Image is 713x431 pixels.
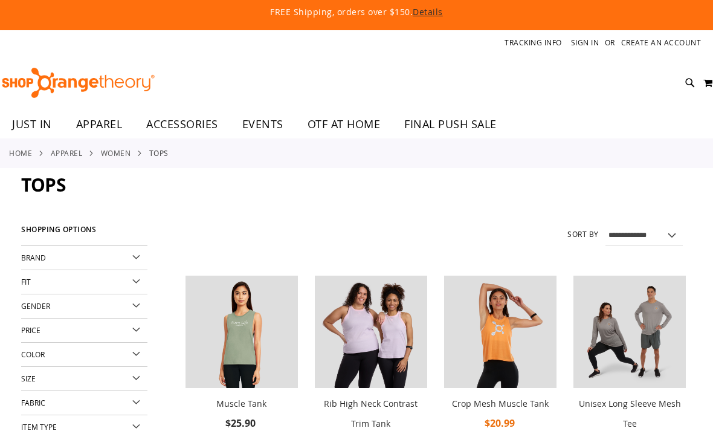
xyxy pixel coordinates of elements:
[21,246,147,270] div: Brand
[21,220,147,246] strong: Shopping Options
[134,111,230,138] a: ACCESSORIES
[621,37,702,48] a: Create an Account
[21,398,45,407] span: Fabric
[242,111,283,138] span: EVENTS
[21,374,36,383] span: Size
[444,276,557,390] a: Crop Mesh Muscle Tank primary image
[579,398,681,429] a: Unisex Long Sleeve Mesh Tee
[186,276,298,388] img: Muscle Tank
[308,111,381,138] span: OTF AT HOME
[21,172,66,197] span: Tops
[404,111,497,138] span: FINAL PUSH SALE
[225,416,257,430] span: $25.90
[230,111,295,138] a: EVENTS
[452,398,549,409] a: Crop Mesh Muscle Tank
[21,349,45,359] span: Color
[21,294,147,319] div: Gender
[573,276,686,388] img: Unisex Long Sleeve Mesh Tee primary image
[76,111,123,138] span: APPAREL
[295,111,393,138] a: OTF AT HOME
[444,276,557,388] img: Crop Mesh Muscle Tank primary image
[485,416,517,430] span: $20.99
[186,276,298,390] a: Muscle Tank
[21,319,147,343] div: Price
[315,276,427,390] a: Rib Tank w/ Contrast Binding primary image
[567,229,599,239] label: Sort By
[21,253,46,262] span: Brand
[51,147,83,158] a: APPAREL
[571,37,599,48] a: Sign In
[101,147,131,158] a: WOMEN
[216,398,266,409] a: Muscle Tank
[392,111,509,138] a: FINAL PUSH SALE
[21,277,31,287] span: Fit
[21,270,147,294] div: Fit
[21,325,40,335] span: Price
[21,367,147,391] div: Size
[21,301,50,311] span: Gender
[146,111,218,138] span: ACCESSORIES
[41,6,672,18] p: FREE Shipping, orders over $150.
[149,147,169,158] strong: Tops
[413,6,443,18] a: Details
[9,147,32,158] a: Home
[573,276,686,390] a: Unisex Long Sleeve Mesh Tee primary image
[21,391,147,415] div: Fabric
[21,343,147,367] div: Color
[505,37,562,48] a: Tracking Info
[64,111,135,138] a: APPAREL
[315,276,427,388] img: Rib Tank w/ Contrast Binding primary image
[324,398,418,429] a: Rib High Neck Contrast Trim Tank
[12,111,52,138] span: JUST IN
